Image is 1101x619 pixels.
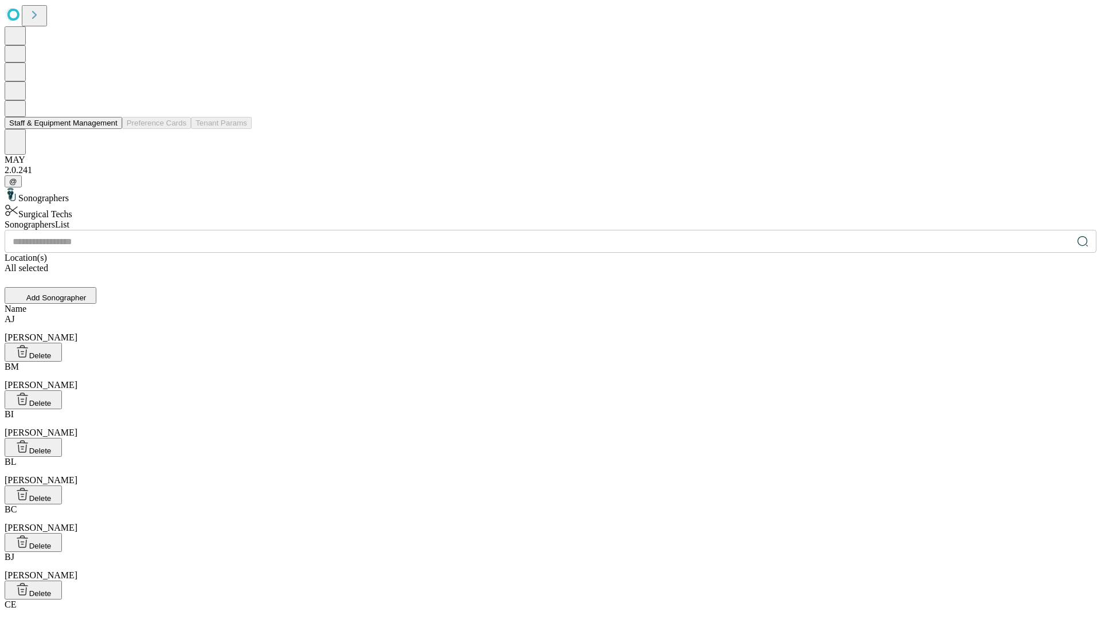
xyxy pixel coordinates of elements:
[5,117,122,129] button: Staff & Equipment Management
[5,504,17,514] span: BC
[5,175,22,187] button: @
[5,314,1096,343] div: [PERSON_NAME]
[5,287,96,304] button: Add Sonographer
[5,220,1096,230] div: Sonographers List
[5,581,62,600] button: Delete
[29,399,52,408] span: Delete
[29,542,52,550] span: Delete
[5,165,1096,175] div: 2.0.241
[5,314,15,324] span: AJ
[5,203,1096,220] div: Surgical Techs
[29,446,52,455] span: Delete
[5,409,14,419] span: BI
[191,117,252,129] button: Tenant Params
[5,187,1096,203] div: Sonographers
[5,263,1096,273] div: All selected
[5,390,62,409] button: Delete
[5,504,1096,533] div: [PERSON_NAME]
[122,117,191,129] button: Preference Cards
[5,533,62,552] button: Delete
[5,552,14,562] span: BJ
[5,438,62,457] button: Delete
[5,457,1096,485] div: [PERSON_NAME]
[5,485,62,504] button: Delete
[29,494,52,503] span: Delete
[5,253,47,263] span: Location(s)
[9,177,17,186] span: @
[29,351,52,360] span: Delete
[5,304,1096,314] div: Name
[5,552,1096,581] div: [PERSON_NAME]
[29,589,52,598] span: Delete
[5,343,62,362] button: Delete
[5,155,1096,165] div: MAY
[5,362,19,371] span: BM
[5,457,16,467] span: BL
[26,293,86,302] span: Add Sonographer
[5,362,1096,390] div: [PERSON_NAME]
[5,600,16,609] span: CE
[5,409,1096,438] div: [PERSON_NAME]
